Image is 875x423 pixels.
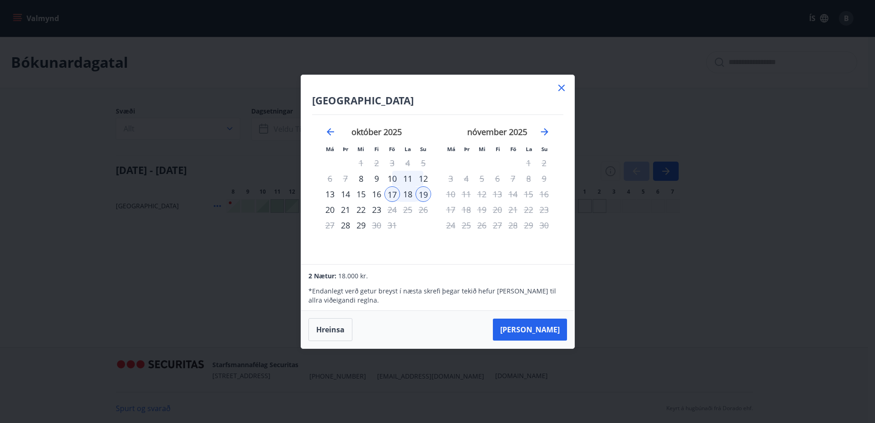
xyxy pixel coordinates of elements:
[416,202,431,217] td: Not available. sunnudagur, 26. október 2025
[308,318,352,341] button: Hreinsa
[353,202,369,217] div: 22
[443,217,459,233] td: Not available. mánudagur, 24. nóvember 2025
[474,186,490,202] td: Not available. miðvikudagur, 12. nóvember 2025
[369,202,384,217] td: Choose fimmtudagur, 23. október 2025 as your check-in date. It’s available.
[416,186,431,202] td: Selected as end date. sunnudagur, 19. október 2025
[400,171,416,186] div: 11
[505,186,521,202] td: Not available. föstudagur, 14. nóvember 2025
[343,146,348,152] small: Þr
[521,155,536,171] td: Not available. laugardagur, 1. nóvember 2025
[459,186,474,202] td: Not available. þriðjudagur, 11. nóvember 2025
[369,171,384,186] div: 9
[369,186,384,202] td: Choose fimmtudagur, 16. október 2025 as your check-in date. It’s available.
[384,171,400,186] div: 10
[338,186,353,202] td: Choose þriðjudagur, 14. október 2025 as your check-in date. It’s available.
[338,217,353,233] td: Choose þriðjudagur, 28. október 2025 as your check-in date. It’s available.
[474,217,490,233] td: Not available. miðvikudagur, 26. nóvember 2025
[400,171,416,186] td: Choose laugardagur, 11. október 2025 as your check-in date. It’s available.
[536,217,552,233] td: Not available. sunnudagur, 30. nóvember 2025
[322,202,338,217] div: 20
[325,126,336,137] div: Move backward to switch to the previous month.
[443,202,459,217] td: Not available. mánudagur, 17. nóvember 2025
[338,202,353,217] td: Choose þriðjudagur, 21. október 2025 as your check-in date. It’s available.
[505,171,521,186] td: Not available. föstudagur, 7. nóvember 2025
[493,319,567,341] button: [PERSON_NAME]
[541,146,548,152] small: Su
[312,115,563,253] div: Calendar
[353,186,369,202] td: Choose miðvikudagur, 15. október 2025 as your check-in date. It’s available.
[490,202,505,217] td: Not available. fimmtudagur, 20. nóvember 2025
[405,146,411,152] small: La
[369,155,384,171] td: Not available. fimmtudagur, 2. október 2025
[322,171,338,186] td: Not available. mánudagur, 6. október 2025
[353,171,369,186] div: Aðeins innritun í boði
[389,146,395,152] small: Fö
[322,186,338,202] td: Choose mánudagur, 13. október 2025 as your check-in date. It’s available.
[521,217,536,233] td: Not available. laugardagur, 29. nóvember 2025
[353,217,369,233] td: Choose miðvikudagur, 29. október 2025 as your check-in date. It’s available.
[338,186,353,202] div: 14
[521,202,536,217] td: Not available. laugardagur, 22. nóvember 2025
[384,217,400,233] td: Not available. föstudagur, 31. október 2025
[536,155,552,171] td: Not available. sunnudagur, 2. nóvember 2025
[357,146,364,152] small: Mi
[510,146,516,152] small: Fö
[490,217,505,233] td: Not available. fimmtudagur, 27. nóvember 2025
[353,217,369,233] div: 29
[384,186,400,202] div: 17
[369,217,384,233] td: Choose fimmtudagur, 30. október 2025 as your check-in date. It’s available.
[312,93,563,107] h4: [GEOGRAPHIC_DATA]
[459,171,474,186] td: Not available. þriðjudagur, 4. nóvember 2025
[338,271,368,280] span: 18.000 kr.
[400,155,416,171] td: Not available. laugardagur, 4. október 2025
[505,217,521,233] td: Not available. föstudagur, 28. nóvember 2025
[443,171,459,186] td: Not available. mánudagur, 3. nóvember 2025
[384,186,400,202] td: Selected as start date. föstudagur, 17. október 2025
[322,217,338,233] td: Not available. mánudagur, 27. október 2025
[384,202,400,217] td: Choose föstudagur, 24. október 2025 as your check-in date. It’s available.
[505,202,521,217] td: Not available. föstudagur, 21. nóvember 2025
[338,171,353,186] td: Not available. þriðjudagur, 7. október 2025
[416,171,431,186] td: Choose sunnudagur, 12. október 2025 as your check-in date. It’s available.
[490,171,505,186] td: Not available. fimmtudagur, 6. nóvember 2025
[374,146,379,152] small: Fi
[369,202,384,217] div: 23
[384,202,400,217] div: Aðeins útritun í boði
[464,146,470,152] small: Þr
[416,186,431,202] div: 19
[474,171,490,186] td: Not available. miðvikudagur, 5. nóvember 2025
[369,171,384,186] td: Choose fimmtudagur, 9. október 2025 as your check-in date. It’s available.
[338,202,353,217] div: 21
[322,186,338,202] div: 13
[536,186,552,202] td: Not available. sunnudagur, 16. nóvember 2025
[353,202,369,217] td: Choose miðvikudagur, 22. október 2025 as your check-in date. It’s available.
[526,146,532,152] small: La
[496,146,500,152] small: Fi
[536,202,552,217] td: Not available. sunnudagur, 23. nóvember 2025
[400,202,416,217] td: Not available. laugardagur, 25. október 2025
[353,171,369,186] td: Choose miðvikudagur, 8. október 2025 as your check-in date. It’s available.
[400,186,416,202] td: Selected. laugardagur, 18. október 2025
[443,186,459,202] td: Not available. mánudagur, 10. nóvember 2025
[369,217,384,233] div: Aðeins útritun í boði
[459,217,474,233] td: Not available. þriðjudagur, 25. nóvember 2025
[326,146,334,152] small: Má
[467,126,527,137] strong: nóvember 2025
[308,271,336,280] span: 2 Nætur:
[490,186,505,202] td: Not available. fimmtudagur, 13. nóvember 2025
[536,171,552,186] td: Not available. sunnudagur, 9. nóvember 2025
[521,171,536,186] td: Not available. laugardagur, 8. nóvember 2025
[474,202,490,217] td: Not available. miðvikudagur, 19. nóvember 2025
[351,126,402,137] strong: október 2025
[416,155,431,171] td: Not available. sunnudagur, 5. október 2025
[384,171,400,186] td: Choose föstudagur, 10. október 2025 as your check-in date. It’s available.
[521,186,536,202] td: Not available. laugardagur, 15. nóvember 2025
[420,146,427,152] small: Su
[384,155,400,171] td: Not available. föstudagur, 3. október 2025
[353,186,369,202] div: 15
[539,126,550,137] div: Move forward to switch to the next month.
[479,146,486,152] small: Mi
[400,186,416,202] div: 18
[322,202,338,217] td: Choose mánudagur, 20. október 2025 as your check-in date. It’s available.
[459,202,474,217] td: Not available. þriðjudagur, 18. nóvember 2025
